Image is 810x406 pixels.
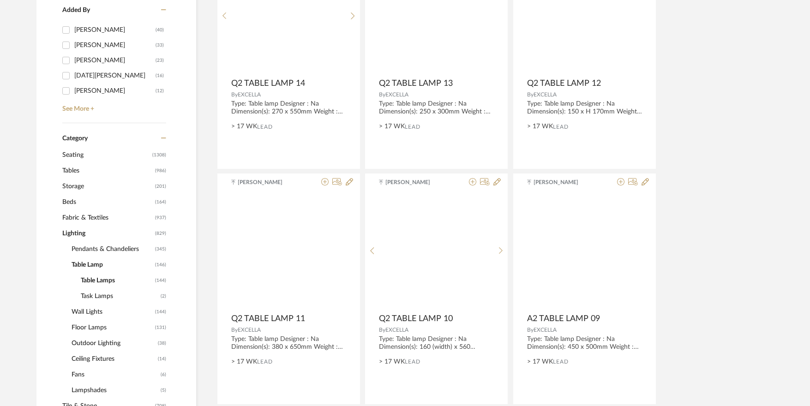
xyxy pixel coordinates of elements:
[62,194,153,210] span: Beds
[231,357,257,367] span: > 17 WK
[534,92,557,97] span: EXCELLA
[527,357,553,367] span: > 17 WK
[158,336,166,351] span: (38)
[238,178,296,186] span: [PERSON_NAME]
[379,314,453,324] span: Q2 TABLE LAMP 10
[74,38,156,53] div: [PERSON_NAME]
[156,68,164,83] div: (16)
[527,122,553,131] span: > 17 WK
[161,289,166,304] span: (2)
[385,92,408,97] span: EXCELLA
[81,273,153,288] span: Table Lamps
[74,68,156,83] div: [DATE][PERSON_NAME]
[155,320,166,335] span: (131)
[405,124,420,130] span: Lead
[155,226,166,241] span: (829)
[156,53,164,68] div: (23)
[534,327,557,333] span: EXCELLA
[74,53,156,68] div: [PERSON_NAME]
[62,147,150,163] span: Seating
[231,314,305,324] span: Q2 TABLE LAMP 11
[72,320,153,335] span: Floor Lamps
[155,273,166,288] span: (144)
[72,367,158,382] span: Fans
[155,179,166,194] span: (201)
[379,327,385,333] span: By
[405,358,420,365] span: Lead
[81,288,158,304] span: Task Lamps
[257,124,273,130] span: Lead
[238,327,261,333] span: EXCELLA
[152,148,166,162] span: (1308)
[156,84,164,98] div: (12)
[231,78,305,89] span: Q2 TABLE LAMP 14
[231,327,238,333] span: By
[156,23,164,37] div: (40)
[155,304,166,319] span: (144)
[155,210,166,225] span: (937)
[379,78,453,89] span: Q2 TABLE LAMP 13
[379,122,405,131] span: > 17 WK
[72,241,153,257] span: Pendants & Chandeliers
[379,357,405,367] span: > 17 WK
[527,92,534,97] span: By
[534,178,592,186] span: [PERSON_NAME]
[72,257,153,273] span: Table Lamp
[74,84,156,98] div: [PERSON_NAME]
[62,7,90,13] span: Added By
[156,38,164,53] div: (33)
[231,335,346,351] div: Type: Table lamp Designer : Na Dimension(s): 380 x 650mm Weight : Na Materials & Finish: .Na Moun...
[553,124,569,130] span: Lead
[155,163,166,178] span: (986)
[231,92,238,97] span: By
[74,23,156,37] div: [PERSON_NAME]
[379,335,494,351] div: Type: Table lamp Designer : Na Dimension(s): 160 (width) x 560 (Height) x 215 (Length)mm Weight :...
[158,352,166,366] span: (14)
[527,327,534,333] span: By
[60,98,166,113] a: See More +
[379,100,494,116] div: Type: Table lamp Designer : Na Dimension(s): 250 x 300mm Weight : Na Materials & Finish: .Na Moun...
[527,78,601,89] span: Q2 TABLE LAMP 12
[62,210,153,226] span: Fabric & Textiles
[155,257,166,272] span: (146)
[385,178,444,186] span: [PERSON_NAME]
[62,135,88,143] span: Category
[527,314,600,324] span: A2 TABLE LAMP 09
[553,358,569,365] span: Lead
[62,179,153,194] span: Storage
[72,335,156,351] span: Outdoor Lighting
[62,226,153,241] span: Lighting
[72,304,153,320] span: Wall Lights
[155,195,166,209] span: (164)
[257,358,273,365] span: Lead
[379,92,385,97] span: By
[527,335,642,351] div: Type: Table lamp Designer : Na Dimension(s): 450 x 500mm Weight : Na Materials & Finish: .Na Moun...
[161,383,166,398] span: (5)
[238,92,261,97] span: EXCELLA
[72,382,158,398] span: Lampshades
[231,122,257,131] span: > 17 WK
[72,351,156,367] span: Ceiling Fixtures
[161,367,166,382] span: (6)
[62,163,153,179] span: Tables
[231,100,346,116] div: Type: Table lamp Designer : Na Dimension(s): 270 x 550mm Weight : Na Materials & Finish: .Na Moun...
[527,100,642,116] div: Type: Table lamp Designer : Na Dimension(s): 150 x H 170mm Weight : Na Materials & Finish: .Na Mo...
[155,242,166,257] span: (345)
[385,327,408,333] span: EXCELLA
